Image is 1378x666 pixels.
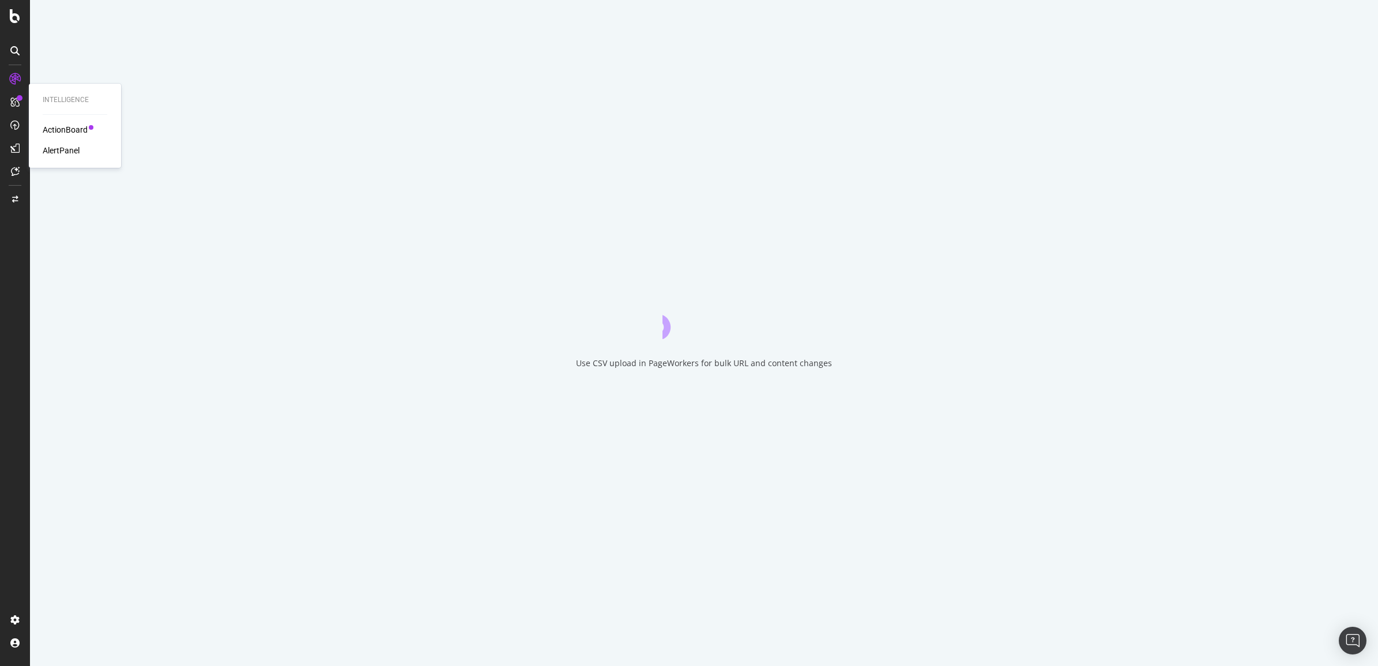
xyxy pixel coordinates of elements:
a: ActionBoard [43,124,88,136]
div: Open Intercom Messenger [1339,627,1366,654]
div: Use CSV upload in PageWorkers for bulk URL and content changes [576,358,832,369]
a: AlertPanel [43,145,80,156]
div: Intelligence [43,95,107,105]
div: animation [662,298,746,339]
